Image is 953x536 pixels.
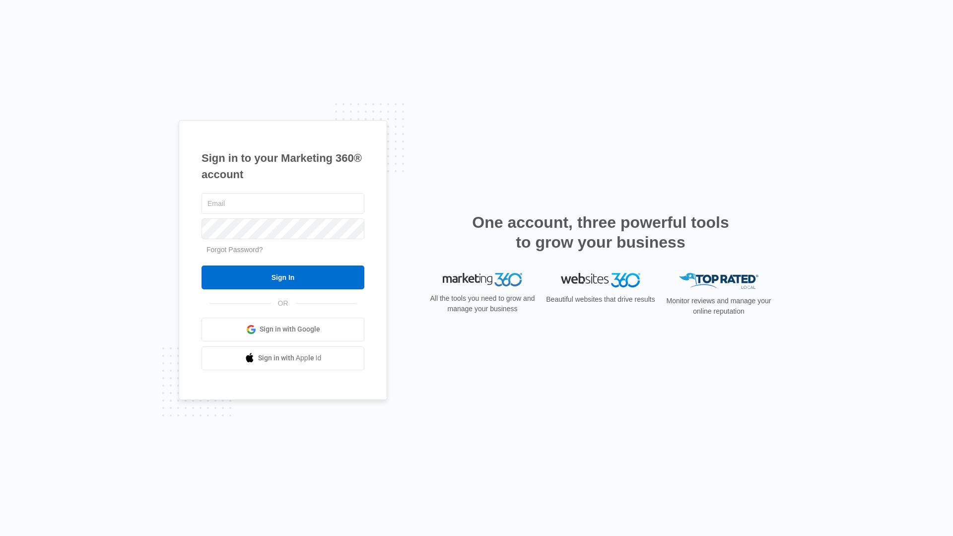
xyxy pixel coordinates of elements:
[258,353,322,363] span: Sign in with Apple Id
[202,150,364,183] h1: Sign in to your Marketing 360® account
[561,273,640,287] img: Websites 360
[202,318,364,341] a: Sign in with Google
[427,293,538,314] p: All the tools you need to grow and manage your business
[202,193,364,214] input: Email
[469,212,732,252] h2: One account, three powerful tools to grow your business
[443,273,522,287] img: Marketing 360
[271,298,295,309] span: OR
[545,294,656,305] p: Beautiful websites that drive results
[202,346,364,370] a: Sign in with Apple Id
[206,246,263,254] a: Forgot Password?
[679,273,758,289] img: Top Rated Local
[260,324,320,335] span: Sign in with Google
[202,266,364,289] input: Sign In
[663,296,774,317] p: Monitor reviews and manage your online reputation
